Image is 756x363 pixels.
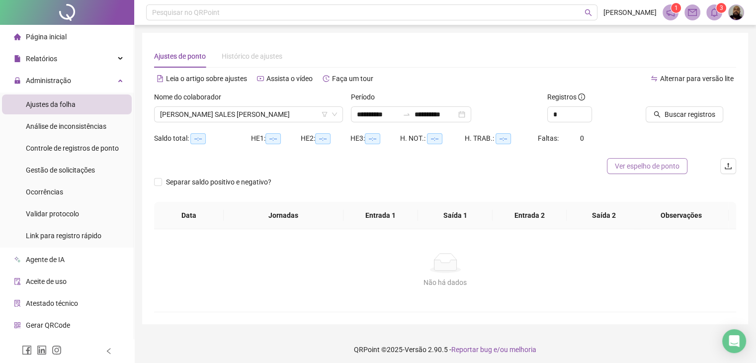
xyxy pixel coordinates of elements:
[729,5,744,20] img: 93460
[451,346,536,354] span: Reportar bug e/ou melhoria
[14,300,21,307] span: solution
[37,345,47,355] span: linkedin
[14,322,21,329] span: qrcode
[265,133,281,144] span: --:--
[722,329,746,353] div: Open Intercom Messenger
[22,345,32,355] span: facebook
[665,109,715,120] span: Buscar registros
[493,202,567,229] th: Entrada 2
[157,75,164,82] span: file-text
[190,133,206,144] span: --:--
[162,177,275,187] span: Separar saldo positivo e negativo?
[724,162,732,170] span: upload
[26,321,70,329] span: Gerar QRCode
[26,77,71,85] span: Administração
[710,8,719,17] span: bell
[224,202,343,229] th: Jornadas
[603,7,657,18] span: [PERSON_NAME]
[634,202,729,229] th: Observações
[26,188,63,196] span: Ocorrências
[26,33,67,41] span: Página inicial
[301,133,350,144] div: HE 2:
[465,133,537,144] div: H. TRAB.:
[26,166,95,174] span: Gestão de solicitações
[222,52,282,60] span: Histórico de ajustes
[315,133,331,144] span: --:--
[666,8,675,17] span: notification
[351,91,381,102] label: Período
[26,144,119,152] span: Controle de registros de ponto
[403,110,411,118] span: swap-right
[105,348,112,355] span: left
[674,4,678,11] span: 1
[405,346,426,354] span: Versão
[323,75,330,82] span: history
[52,345,62,355] span: instagram
[26,55,57,63] span: Relatórios
[26,277,67,285] span: Aceite de uso
[26,122,106,130] span: Análise de inconsistências
[350,133,400,144] div: HE 3:
[166,75,247,83] span: Leia o artigo sobre ajustes
[365,133,380,144] span: --:--
[166,277,724,288] div: Não há dados
[26,100,76,108] span: Ajustes da folha
[14,77,21,84] span: lock
[580,134,584,142] span: 0
[646,106,723,122] button: Buscar registros
[154,133,251,144] div: Saldo total:
[332,75,373,83] span: Faça um tour
[266,75,313,83] span: Assista o vídeo
[720,4,723,11] span: 3
[322,111,328,117] span: filter
[154,52,206,60] span: Ajustes de ponto
[651,75,658,82] span: swap
[26,210,79,218] span: Validar protocolo
[343,202,418,229] th: Entrada 1
[615,161,679,172] span: Ver espelho de ponto
[154,202,224,229] th: Data
[160,107,337,122] span: JONATHAN SALES DE CARVALHO
[14,278,21,285] span: audit
[251,133,301,144] div: HE 1:
[26,232,101,240] span: Link para registro rápido
[14,55,21,62] span: file
[26,299,78,307] span: Atestado técnico
[716,3,726,13] sup: 3
[538,134,560,142] span: Faltas:
[547,91,585,102] span: Registros
[567,202,641,229] th: Saída 2
[671,3,681,13] sup: 1
[607,158,687,174] button: Ver espelho de ponto
[660,75,734,83] span: Alternar para versão lite
[14,33,21,40] span: home
[688,8,697,17] span: mail
[400,133,465,144] div: H. NOT.:
[418,202,493,229] th: Saída 1
[585,9,592,16] span: search
[654,111,661,118] span: search
[642,210,721,221] span: Observações
[154,91,228,102] label: Nome do colaborador
[578,93,585,100] span: info-circle
[427,133,442,144] span: --:--
[332,111,337,117] span: down
[403,110,411,118] span: to
[496,133,511,144] span: --:--
[257,75,264,82] span: youtube
[26,256,65,264] span: Agente de IA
